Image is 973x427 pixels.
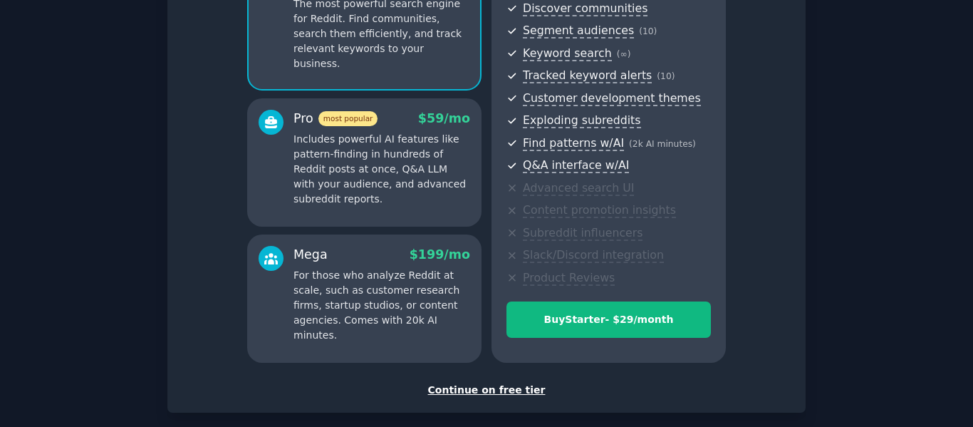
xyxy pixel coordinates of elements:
span: Tracked keyword alerts [523,68,652,83]
span: $ 59 /mo [418,111,470,125]
span: ( 10 ) [639,26,657,36]
p: For those who analyze Reddit at scale, such as customer research firms, startup studios, or conte... [293,268,470,343]
div: Continue on free tier [182,383,791,398]
span: Content promotion insights [523,203,676,218]
div: Pro [293,110,378,128]
span: Q&A interface w/AI [523,158,629,173]
span: Find patterns w/AI [523,136,624,151]
span: Customer development themes [523,91,701,106]
span: Exploding subreddits [523,113,640,128]
span: Advanced search UI [523,181,634,196]
p: Includes powerful AI features like pattern-finding in hundreds of Reddit posts at once, Q&A LLM w... [293,132,470,207]
div: Mega [293,246,328,264]
span: Discover communities [523,1,647,16]
span: most popular [318,111,378,126]
span: ( 2k AI minutes ) [629,139,696,149]
span: $ 199 /mo [410,247,470,262]
div: Buy Starter - $ 29 /month [507,312,710,327]
button: BuyStarter- $29/month [506,302,711,338]
span: Slack/Discord integration [523,248,664,263]
span: ( 10 ) [657,71,675,81]
span: Segment audiences [523,24,634,38]
span: Subreddit influencers [523,226,642,241]
span: Product Reviews [523,271,615,286]
span: Keyword search [523,46,612,61]
span: ( ∞ ) [617,49,631,59]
